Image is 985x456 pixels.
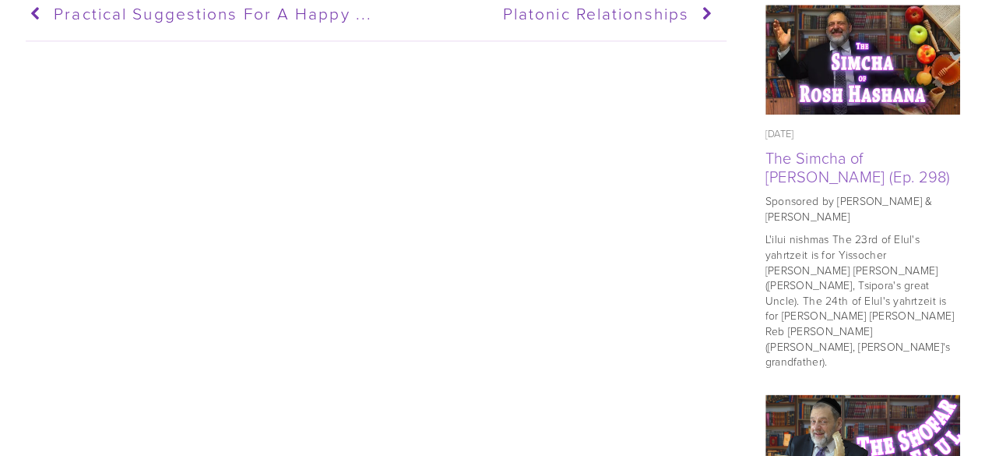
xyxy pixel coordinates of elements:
p: L'ilui nishmas The 23rd of Elul's yahrtzeit is for Yissocher [PERSON_NAME] [PERSON_NAME] ([PERSON... [765,232,960,369]
span: Platonic Relationships [503,2,689,24]
span: Practical Suggestions for a Happy ... [54,2,372,24]
iframe: Disqus [26,41,726,251]
a: The Simcha of [PERSON_NAME] (Ep. 298) [765,147,951,187]
p: Sponsored by [PERSON_NAME] & [PERSON_NAME] [765,193,960,224]
time: [DATE] [765,126,794,140]
img: The Simcha of Rosh Hashana (Ep. 298) [765,5,960,115]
